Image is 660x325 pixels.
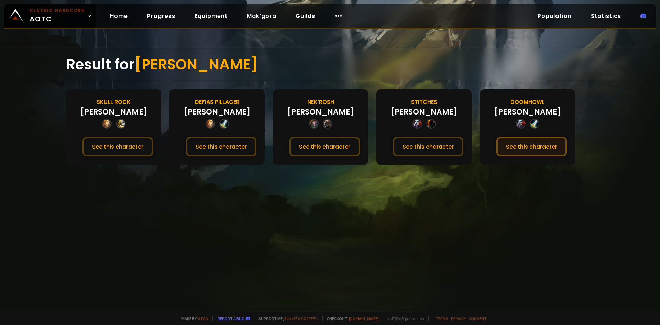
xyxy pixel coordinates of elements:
[177,316,208,321] span: Made by
[189,9,233,23] a: Equipment
[349,316,379,321] a: [DOMAIN_NAME]
[451,316,466,321] a: Privacy
[411,98,437,106] div: Stitches
[585,9,627,23] a: Statistics
[510,98,545,106] div: Doomhowl
[198,316,208,321] a: a fan
[66,48,594,81] div: Result for
[4,4,96,28] a: Classic HardcoreAOTC
[436,316,448,321] a: Terms
[30,8,85,14] small: Classic Hardcore
[195,98,240,106] div: Defias Pillager
[290,9,321,23] a: Guilds
[184,106,250,118] div: [PERSON_NAME]
[134,54,258,75] span: [PERSON_NAME]
[494,106,561,118] div: [PERSON_NAME]
[287,106,354,118] div: [PERSON_NAME]
[80,106,147,118] div: [PERSON_NAME]
[391,106,457,118] div: [PERSON_NAME]
[532,9,577,23] a: Population
[30,8,85,24] span: AOTC
[496,137,567,156] button: See this character
[383,316,424,321] span: v. d752d5 - production
[307,98,334,106] div: Nek'Rosh
[284,316,318,321] a: Buy me a coffee
[142,9,181,23] a: Progress
[97,98,131,106] div: Skull Rock
[393,137,463,156] button: See this character
[322,316,379,321] span: Checkout
[241,9,282,23] a: Mak'gora
[254,316,318,321] span: Support me,
[289,137,360,156] button: See this character
[186,137,256,156] button: See this character
[104,9,133,23] a: Home
[82,137,153,156] button: See this character
[469,316,487,321] a: Consent
[218,316,244,321] a: Report a bug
